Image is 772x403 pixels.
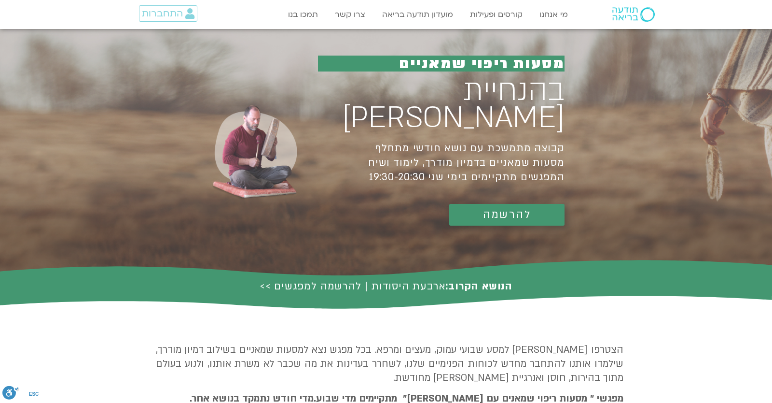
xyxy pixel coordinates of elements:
a: להרשמה [449,204,565,226]
a: התחברות [139,5,197,22]
a: תמכו בנו [283,5,323,24]
a: צרו קשר [330,5,370,24]
span: הצטרפו [PERSON_NAME] למסע שבועי עמוק, מעצים ומרפא. בכל מפגש נצא למסעות שמאניים בשילוב דמיון מודרך... [156,343,623,384]
b: הנושא הקרוב: [445,279,512,293]
h1: קבוצה מתמשכת עם נושא חודשי מתחלף מסעות שמאניים בדמיון מודרך, לימוד ושיח המפגשים מתקיימים בימי שני... [318,141,565,185]
a: מי אנחנו [535,5,573,24]
span: להרשמה [483,209,531,221]
a: מועדון תודעה בריאה [377,5,458,24]
span: התחברות [142,8,183,19]
h1: בהנחיית [PERSON_NAME] [318,77,565,131]
a: קורסים ופעילות [465,5,527,24]
img: תודעה בריאה [612,7,655,22]
a: הנושא הקרוב:ארבעת היסודות | להרשמה למפגשים >> [260,279,513,293]
h1: מסעות ריפוי שמאניים [318,56,565,72]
